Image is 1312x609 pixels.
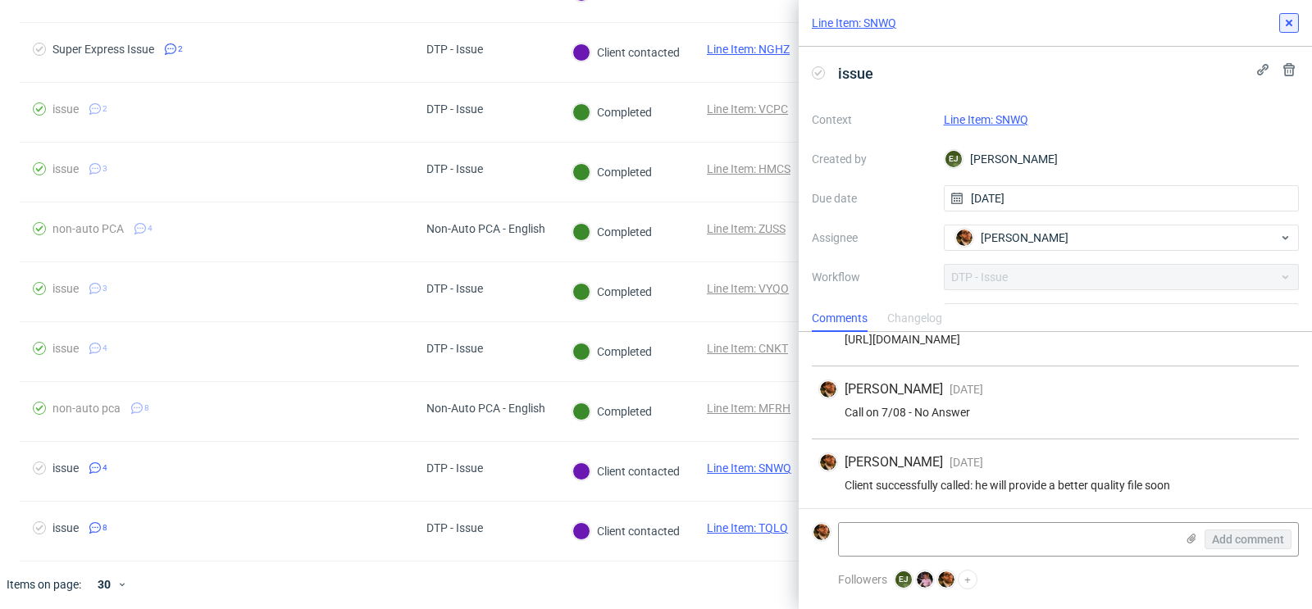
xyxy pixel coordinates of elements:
label: Due date [812,189,931,208]
a: Line Item: HMCS [707,162,790,175]
div: Completed [572,223,652,241]
figcaption: EJ [945,151,962,167]
span: Items on page: [7,576,81,593]
a: Line Item: SNWQ [707,461,791,475]
div: Completed [572,343,652,361]
div: [URL][DOMAIN_NAME] [818,333,1292,346]
label: Created by [812,149,931,169]
span: [PERSON_NAME] [981,230,1068,246]
div: issue [52,282,79,295]
a: Line Item: SNWQ [944,113,1028,126]
div: DTP - Issue [426,162,483,175]
div: Client contacted [572,522,680,540]
div: DTP - Issue [426,102,483,116]
div: non-auto PCA [52,222,124,235]
div: Client successfully called: he will provide a better quality file soon [818,479,1292,492]
a: Line Item: ZUSS [707,222,786,235]
label: Workflow [812,267,931,287]
div: Non-Auto PCA - English [426,402,545,415]
span: issue [831,60,880,87]
div: Super Express Issue [52,43,154,56]
div: 30 [88,573,117,596]
div: Client contacted [572,462,680,480]
div: Call on 7/08 - No Answer [818,406,1292,419]
div: Client contacted [572,43,680,61]
a: Line Item: TQLQ [707,521,788,534]
div: DTP - Issue [426,461,483,475]
div: issue [52,162,79,175]
div: issue [52,521,79,534]
label: Assignee [812,228,931,248]
span: 8 [102,521,107,534]
span: 8 [144,402,149,415]
div: Non-Auto PCA - English [426,222,545,235]
div: non-auto pca [52,402,121,415]
span: 2 [178,43,183,56]
span: 3 [102,162,107,175]
span: [PERSON_NAME] [845,380,943,398]
span: 4 [148,222,153,235]
span: 2 [102,102,107,116]
span: 4 [102,342,107,355]
div: Completed [572,103,652,121]
div: Comments [812,306,868,332]
a: Line Item: MFRH [707,402,790,415]
img: Matteo Corsico [813,524,830,540]
span: [DATE] [950,456,983,469]
div: Completed [572,402,652,420]
a: Line Item: SNWQ [812,15,896,31]
figcaption: EJ [895,571,912,588]
span: 4 [102,461,107,475]
a: Line Item: VCPC [707,102,788,116]
div: DTP - Issue [426,342,483,355]
a: Line Item: CNKT [707,342,788,355]
img: Matteo Corsico [938,571,954,588]
div: DTP - Issue [426,521,483,534]
label: Context [812,110,931,130]
div: Completed [572,163,652,181]
img: Matteo Corsico [820,454,836,470]
span: 3 [102,282,107,295]
img: Matteo Corsico [820,381,836,398]
div: Completed [572,283,652,301]
div: issue [52,342,79,355]
a: Line Item: NGHZ [707,43,790,56]
div: Changelog [887,306,942,332]
img: Matteo Corsico [956,230,973,246]
span: [PERSON_NAME] [845,453,943,471]
img: Aleks Ziemkowski [917,571,933,588]
span: [DATE] [950,383,983,396]
div: issue [52,102,79,116]
div: DTP - Issue [426,43,483,56]
div: issue [52,461,79,475]
div: DTP - Issue [426,282,483,295]
span: Followers [838,573,887,586]
a: Line Item: VYQO [707,282,789,295]
button: + [958,570,977,589]
div: [PERSON_NAME] [944,146,1300,172]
